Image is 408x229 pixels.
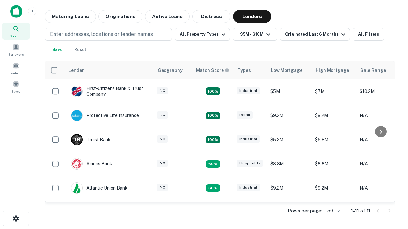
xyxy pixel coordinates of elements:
div: Industrial [237,87,260,94]
div: Ameris Bank [71,158,112,170]
div: NC [157,87,168,94]
th: Lender [65,61,154,79]
p: 1–11 of 11 [351,207,370,215]
div: Sale Range [360,66,386,74]
td: $8.8M [267,152,312,176]
div: NC [157,160,168,167]
button: Originations [98,10,142,23]
a: Contacts [2,59,30,77]
th: Low Mortgage [267,61,312,79]
img: picture [71,183,82,193]
div: Geography [158,66,183,74]
iframe: Chat Widget [376,158,408,188]
button: Enter addresses, locations or lender names [45,28,172,41]
div: NC [157,111,168,119]
button: Reset [70,43,91,56]
td: $9.2M [267,176,312,200]
button: All Filters [353,28,384,41]
button: $5M - $10M [233,28,277,41]
a: Saved [2,78,30,95]
button: Originated Last 6 Months [280,28,350,41]
div: Truist Bank [71,134,111,145]
th: Types [234,61,267,79]
button: Distress [192,10,230,23]
button: Active Loans [145,10,190,23]
td: $6.8M [312,128,356,152]
div: Retail [237,111,253,119]
button: Lenders [233,10,271,23]
th: High Mortgage [312,61,356,79]
td: $8.8M [312,152,356,176]
td: $5M [267,79,312,103]
div: Lender [69,66,84,74]
img: picture [71,110,82,121]
a: Search [2,23,30,40]
td: $6.3M [312,200,356,224]
div: NC [157,184,168,191]
th: Geography [154,61,192,79]
td: $9.2M [312,176,356,200]
button: All Property Types [175,28,230,41]
img: capitalize-icon.png [10,5,22,18]
div: Matching Properties: 2, hasApolloMatch: undefined [206,87,220,95]
td: $9.2M [312,103,356,128]
td: $6.3M [267,200,312,224]
h6: Match Score [196,67,228,74]
div: Matching Properties: 2, hasApolloMatch: undefined [206,112,220,120]
img: picture [71,86,82,97]
div: Matching Properties: 3, hasApolloMatch: undefined [206,136,220,144]
div: Matching Properties: 1, hasApolloMatch: undefined [206,184,220,192]
button: Maturing Loans [45,10,96,23]
div: 50 [325,206,341,215]
div: Capitalize uses an advanced AI algorithm to match your search with the best lender. The match sco... [196,67,229,74]
div: Types [237,66,251,74]
p: T B [74,136,80,143]
th: Capitalize uses an advanced AI algorithm to match your search with the best lender. The match sco... [192,61,234,79]
div: Hospitality [237,160,263,167]
div: NC [157,135,168,143]
span: Contacts [10,70,22,75]
a: Borrowers [2,41,30,58]
button: Save your search to get updates of matches that match your search criteria. [47,43,68,56]
div: Low Mortgage [271,66,302,74]
div: High Mortgage [316,66,349,74]
td: $9.2M [267,103,312,128]
span: Borrowers [8,52,24,57]
span: Search [10,33,22,38]
div: Protective Life Insurance [71,110,139,121]
div: Industrial [237,135,260,143]
div: Industrial [237,184,260,191]
img: picture [71,158,82,169]
div: Originated Last 6 Months [285,31,347,38]
p: Rows per page: [288,207,322,215]
td: $5.2M [267,128,312,152]
p: Enter addresses, locations or lender names [50,31,153,38]
div: Matching Properties: 1, hasApolloMatch: undefined [206,160,220,168]
td: $7M [312,79,356,103]
div: First-citizens Bank & Trust Company [71,86,148,97]
div: Atlantic Union Bank [71,182,127,194]
span: Saved [11,89,21,94]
